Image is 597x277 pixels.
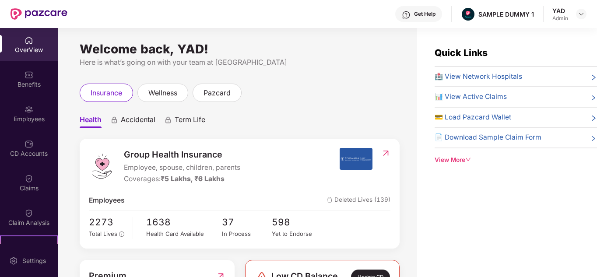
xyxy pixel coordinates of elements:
span: Term Life [175,115,205,128]
span: 1638 [146,215,221,229]
span: 🏥 View Network Hospitals [435,71,522,82]
span: ₹5 Lakhs, ₹6 Lakhs [161,175,225,183]
span: 📊 View Active Claims [435,91,507,102]
div: Admin [552,15,568,22]
img: New Pazcare Logo [11,8,67,20]
span: Group Health Insurance [124,148,240,161]
span: 598 [272,215,322,229]
span: Employee, spouse, children, parents [124,162,240,173]
span: right [590,93,597,102]
img: svg+xml;base64,PHN2ZyBpZD0iSG9tZSIgeG1sbnM9Imh0dHA6Ly93d3cudzMub3JnLzIwMDAvc3ZnIiB3aWR0aD0iMjAiIG... [25,36,33,45]
div: Settings [20,256,49,265]
span: right [590,114,597,123]
div: Health Card Available [146,229,221,238]
span: Health [80,115,102,128]
img: RedirectIcon [381,149,390,158]
img: logo [89,153,115,179]
span: Accidental [121,115,155,128]
span: pazcard [204,88,231,98]
img: deleteIcon [327,197,333,203]
div: Coverages: [124,174,240,184]
span: right [590,134,597,143]
img: svg+xml;base64,PHN2ZyBpZD0iU2V0dGluZy0yMHgyMCIgeG1sbnM9Imh0dHA6Ly93d3cudzMub3JnLzIwMDAvc3ZnIiB3aW... [9,256,18,265]
img: svg+xml;base64,PHN2ZyB4bWxucz0iaHR0cDovL3d3dy53My5vcmcvMjAwMC9zdmciIHdpZHRoPSIyMSIgaGVpZ2h0PSIyMC... [25,243,33,252]
div: Welcome back, YAD! [80,46,400,53]
div: In Process [222,229,272,238]
span: Total Lives [89,230,117,237]
span: info-circle [119,231,124,237]
span: 💳 Load Pazcard Wallet [435,112,511,123]
div: SAMPLE DUMMY 1 [478,10,534,18]
div: animation [164,116,172,124]
span: Deleted Lives (139) [327,195,390,206]
div: YAD [552,7,568,15]
span: 2273 [89,215,126,229]
span: 37 [222,215,272,229]
img: svg+xml;base64,PHN2ZyBpZD0iSGVscC0zMngzMiIgeG1sbnM9Imh0dHA6Ly93d3cudzMub3JnLzIwMDAvc3ZnIiB3aWR0aD... [402,11,411,19]
span: wellness [148,88,177,98]
img: svg+xml;base64,PHN2ZyBpZD0iQ2xhaW0iIHhtbG5zPSJodHRwOi8vd3d3LnczLm9yZy8yMDAwL3N2ZyIgd2lkdGg9IjIwIi... [25,209,33,217]
img: svg+xml;base64,PHN2ZyBpZD0iRW1wbG95ZWVzIiB4bWxucz0iaHR0cDovL3d3dy53My5vcmcvMjAwMC9zdmciIHdpZHRoPS... [25,105,33,114]
span: Quick Links [435,47,488,58]
img: svg+xml;base64,PHN2ZyBpZD0iQ0RfQWNjb3VudHMiIGRhdGEtbmFtZT0iQ0QgQWNjb3VudHMiIHhtbG5zPSJodHRwOi8vd3... [25,140,33,148]
div: Get Help [414,11,435,18]
span: down [465,157,471,163]
img: svg+xml;base64,PHN2ZyBpZD0iQ2xhaW0iIHhtbG5zPSJodHRwOi8vd3d3LnczLm9yZy8yMDAwL3N2ZyIgd2lkdGg9IjIwIi... [25,174,33,183]
span: right [590,73,597,82]
div: animation [110,116,118,124]
span: 📄 Download Sample Claim Form [435,132,541,143]
div: Yet to Endorse [272,229,322,238]
img: insurerIcon [340,148,372,170]
span: Employees [89,195,125,206]
img: svg+xml;base64,PHN2ZyBpZD0iRHJvcGRvd24tMzJ4MzIiIHhtbG5zPSJodHRwOi8vd3d3LnczLm9yZy8yMDAwL3N2ZyIgd2... [578,11,585,18]
img: svg+xml;base64,PHN2ZyBpZD0iQmVuZWZpdHMiIHhtbG5zPSJodHRwOi8vd3d3LnczLm9yZy8yMDAwL3N2ZyIgd2lkdGg9Ij... [25,70,33,79]
div: Here is what’s going on with your team at [GEOGRAPHIC_DATA] [80,57,400,68]
span: insurance [91,88,122,98]
div: View More [435,155,597,165]
img: Pazcare_Alternative_logo-01-01.png [462,8,474,21]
